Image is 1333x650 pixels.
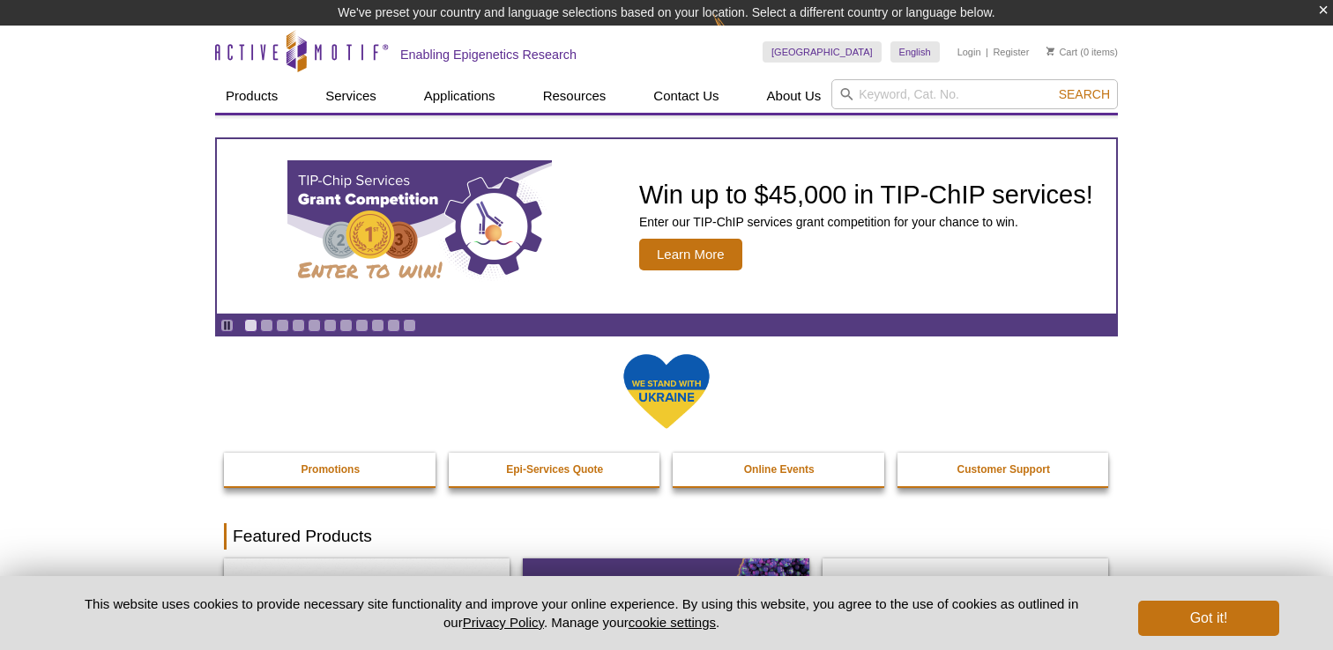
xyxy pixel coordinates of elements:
[506,463,603,476] strong: Epi-Services Quote
[756,79,832,113] a: About Us
[449,453,662,486] a: Epi-Services Quote
[463,615,544,630] a: Privacy Policy
[986,41,988,63] li: |
[763,41,882,63] a: [GEOGRAPHIC_DATA]
[713,13,760,55] img: Change Here
[217,139,1116,314] article: TIP-ChIP Services Grant Competition
[1138,601,1279,636] button: Got it!
[355,319,369,332] a: Go to slide 8
[339,319,353,332] a: Go to slide 7
[532,79,617,113] a: Resources
[244,319,257,332] a: Go to slide 1
[1054,86,1115,102] button: Search
[224,523,1109,550] h2: Featured Products
[371,319,384,332] a: Go to slide 9
[1046,47,1054,55] img: Your Cart
[215,79,288,113] a: Products
[639,239,742,270] span: Learn More
[993,46,1029,58] a: Register
[260,319,273,332] a: Go to slide 2
[622,352,711,431] img: We Stand With Ukraine
[276,319,289,332] a: Go to slide 3
[287,160,552,292] img: TIP-ChIP Services Grant Competition
[890,41,940,63] a: English
[1046,41,1118,63] li: (0 items)
[403,319,416,332] a: Go to slide 11
[308,319,321,332] a: Go to slide 5
[220,319,234,332] a: Toggle autoplay
[643,79,729,113] a: Contact Us
[413,79,506,113] a: Applications
[639,214,1093,230] p: Enter our TIP-ChIP services grant competition for your chance to win.
[629,615,716,630] button: cookie settings
[639,181,1093,208] h2: Win up to $45,000 in TIP-ChIP services!
[1059,87,1110,101] span: Search
[831,79,1118,109] input: Keyword, Cat. No.
[324,319,337,332] a: Go to slide 6
[224,453,437,486] a: Promotions
[400,47,577,63] h2: Enabling Epigenetics Research
[957,46,981,58] a: Login
[217,139,1116,314] a: TIP-ChIP Services Grant Competition Win up to $45,000 in TIP-ChIP services! Enter our TIP-ChIP se...
[957,463,1050,476] strong: Customer Support
[315,79,387,113] a: Services
[897,453,1111,486] a: Customer Support
[673,453,886,486] a: Online Events
[301,463,360,476] strong: Promotions
[1046,46,1077,58] a: Cart
[292,319,305,332] a: Go to slide 4
[387,319,400,332] a: Go to slide 10
[54,595,1109,632] p: This website uses cookies to provide necessary site functionality and improve your online experie...
[744,463,815,476] strong: Online Events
